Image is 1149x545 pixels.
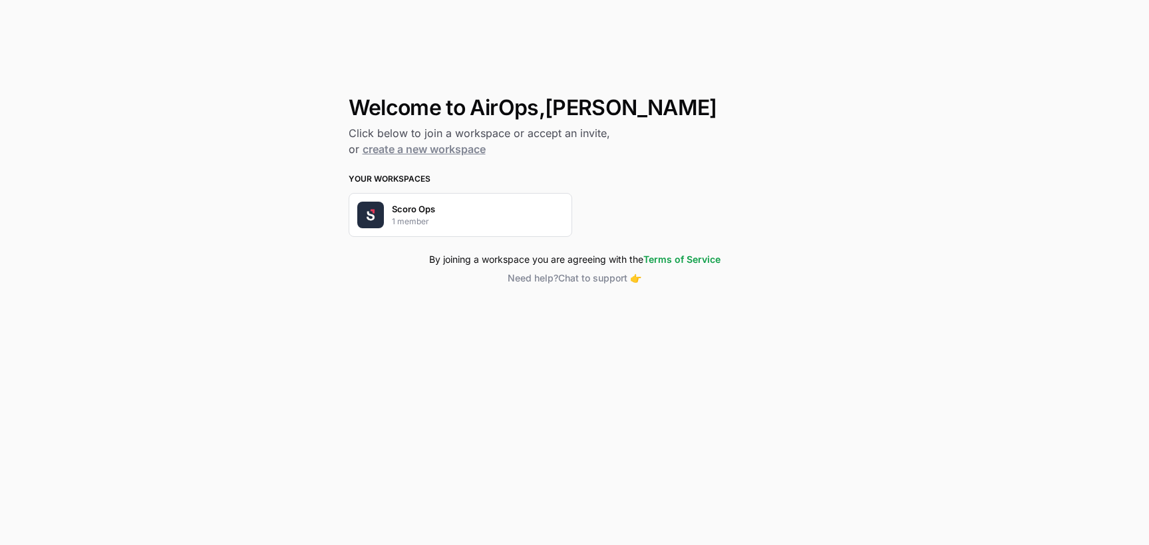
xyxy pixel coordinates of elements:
a: Terms of Service [643,254,721,265]
button: Company LogoScoro Ops1 member [349,193,572,237]
span: Need help? [508,272,558,283]
h2: Click below to join a workspace or accept an invite, or [349,125,801,157]
span: Chat to support 👉 [558,272,641,283]
div: By joining a workspace you are agreeing with the [349,253,801,266]
img: Company Logo [357,202,384,228]
h1: Welcome to AirOps, [PERSON_NAME] [349,96,801,120]
p: Scoro Ops [392,202,435,216]
h3: Your Workspaces [349,173,801,185]
button: Need help?Chat to support 👉 [349,272,801,285]
p: 1 member [392,216,429,228]
a: create a new workspace [363,142,486,156]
